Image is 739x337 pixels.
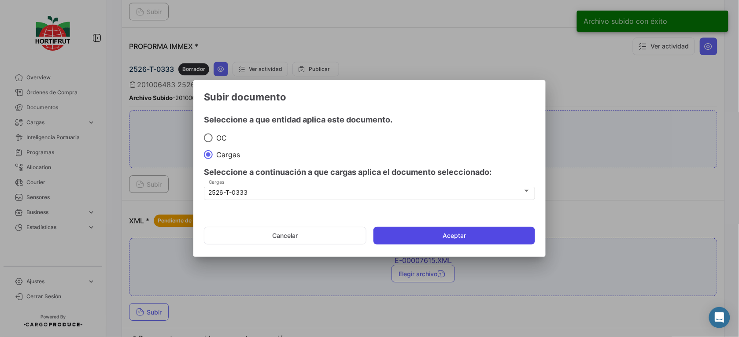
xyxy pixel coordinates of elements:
[204,227,366,244] button: Cancelar
[213,133,227,142] span: OC
[204,91,535,103] h3: Subir documento
[204,166,535,178] h4: Seleccione a continuación a que cargas aplica el documento seleccionado:
[209,189,248,196] mat-select-trigger: 2526-T-0333
[204,114,535,126] h4: Seleccione a que entidad aplica este documento.
[709,307,730,328] div: Abrir Intercom Messenger
[373,227,535,244] button: Aceptar
[213,150,240,159] span: Cargas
